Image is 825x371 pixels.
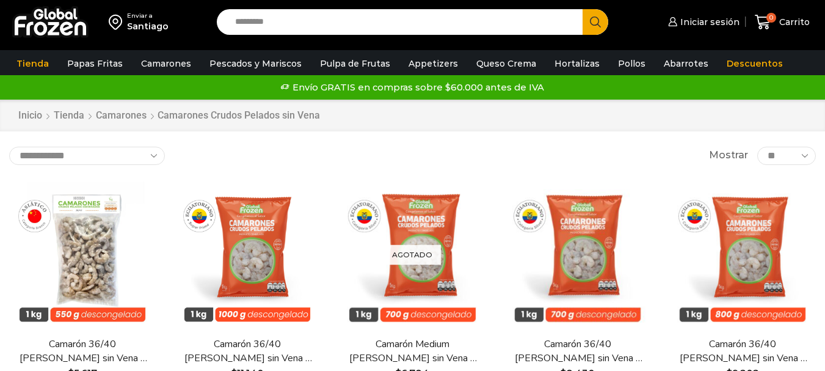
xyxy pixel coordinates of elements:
[512,337,644,365] a: Camarón 36/40 [PERSON_NAME] sin Vena – Silver – Caja 10 kg
[752,8,813,37] a: 0 Carrito
[548,52,606,75] a: Hortalizas
[658,52,714,75] a: Abarrotes
[61,52,129,75] a: Papas Fritas
[109,12,127,32] img: address-field-icon.svg
[135,52,197,75] a: Camarones
[127,20,169,32] div: Santiago
[583,9,608,35] button: Search button
[158,109,320,121] h1: Camarones Crudos Pelados sin Vena
[18,109,43,123] a: Inicio
[776,16,810,28] span: Carrito
[127,12,169,20] div: Enviar a
[53,109,85,123] a: Tienda
[766,13,776,23] span: 0
[181,337,313,365] a: Camarón 36/40 [PERSON_NAME] sin Vena – Super Prime – Caja 10 kg
[203,52,308,75] a: Pescados y Mariscos
[346,337,478,365] a: Camarón Medium [PERSON_NAME] sin Vena – Silver – Caja 10 kg
[383,244,441,265] p: Agotado
[612,52,652,75] a: Pollos
[16,337,148,365] a: Camarón 36/40 [PERSON_NAME] sin Vena – Bronze – Caja 10 kg
[677,337,809,365] a: Camarón 36/40 [PERSON_NAME] sin Vena – Gold – Caja 10 kg
[402,52,464,75] a: Appetizers
[470,52,542,75] a: Queso Crema
[709,149,748,163] span: Mostrar
[665,10,740,34] a: Iniciar sesión
[95,109,147,123] a: Camarones
[314,52,396,75] a: Pulpa de Frutas
[18,109,320,123] nav: Breadcrumb
[9,147,165,165] select: Pedido de la tienda
[677,16,740,28] span: Iniciar sesión
[721,52,789,75] a: Descuentos
[10,52,55,75] a: Tienda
